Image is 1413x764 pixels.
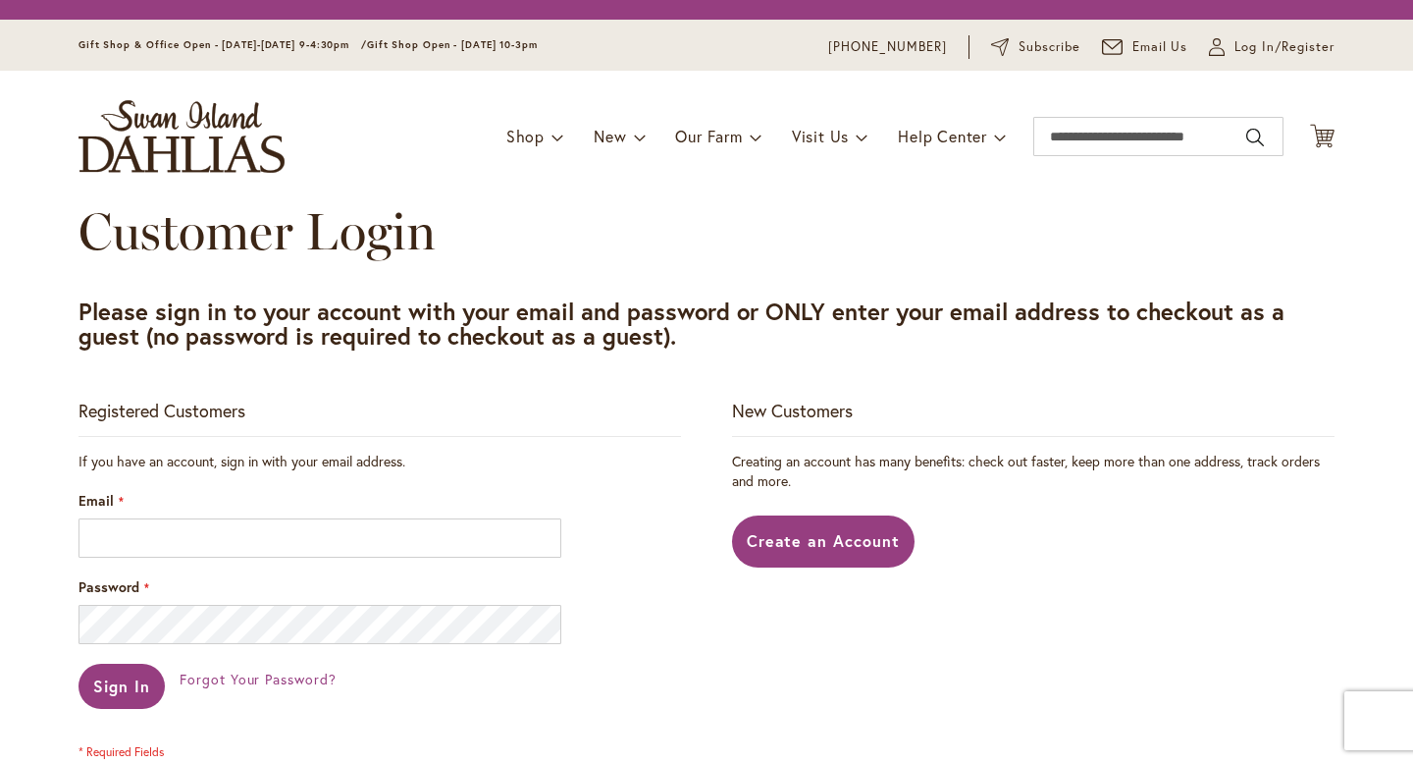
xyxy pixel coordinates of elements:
span: Password [78,577,139,596]
span: New [594,126,626,146]
p: Creating an account has many benefits: check out faster, keep more than one address, track orders... [732,452,1334,491]
span: Create an Account [747,530,901,551]
span: Our Farm [675,126,742,146]
a: Log In/Register [1209,37,1334,57]
strong: New Customers [732,399,853,422]
a: Email Us [1102,37,1188,57]
span: Gift Shop Open - [DATE] 10-3pm [367,38,538,51]
button: Sign In [78,664,165,709]
a: store logo [78,100,285,173]
a: [PHONE_NUMBER] [828,37,947,57]
div: If you have an account, sign in with your email address. [78,452,681,471]
a: Forgot Your Password? [180,670,337,689]
span: Shop [506,126,545,146]
strong: Please sign in to your account with your email and password or ONLY enter your email address to c... [78,296,1284,352]
span: Log In/Register [1234,37,1334,57]
span: Email Us [1132,37,1188,57]
span: Gift Shop & Office Open - [DATE]-[DATE] 9-4:30pm / [78,38,367,51]
a: Create an Account [732,516,916,568]
span: Help Center [898,126,987,146]
strong: Registered Customers [78,399,245,422]
span: Sign In [93,676,150,696]
span: Subscribe [1019,37,1080,57]
button: Search [1246,122,1264,153]
span: Visit Us [792,126,849,146]
span: Customer Login [78,200,436,262]
span: Forgot Your Password? [180,670,337,688]
a: Subscribe [991,37,1080,57]
span: Email [78,491,114,510]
